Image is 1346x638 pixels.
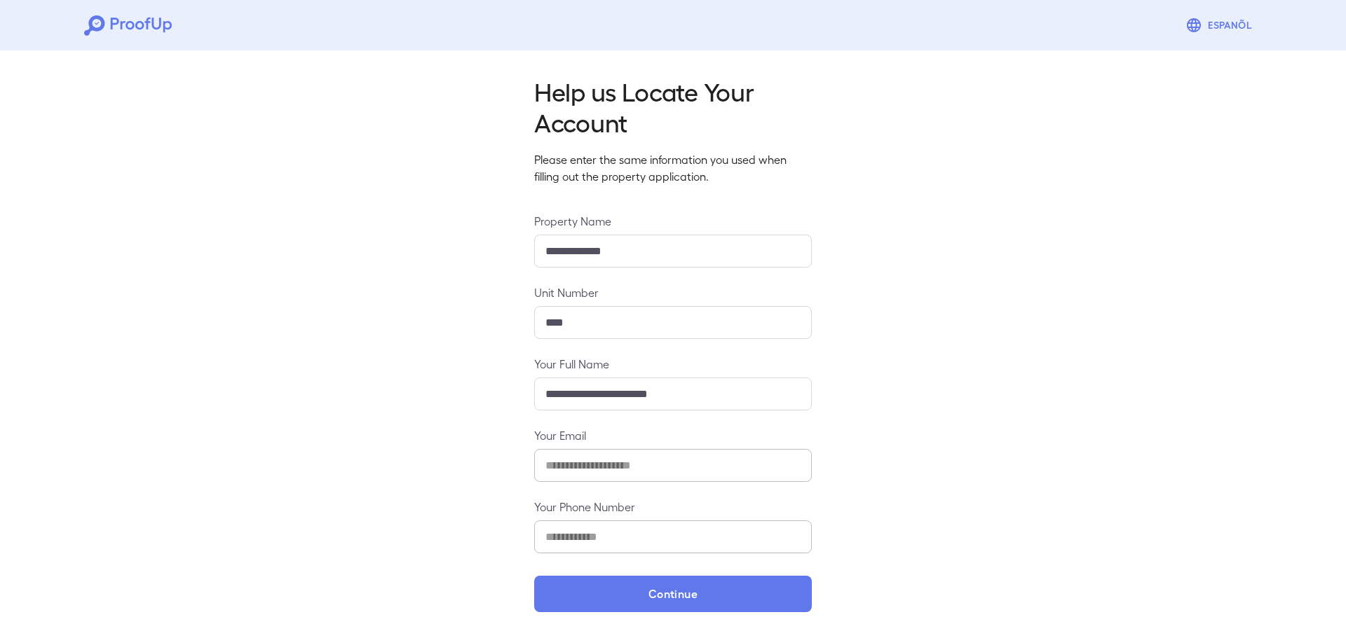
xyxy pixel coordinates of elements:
[534,499,812,515] label: Your Phone Number
[534,356,812,372] label: Your Full Name
[534,76,812,137] h2: Help us Locate Your Account
[534,576,812,612] button: Continue
[1180,11,1262,39] button: Espanõl
[534,151,812,185] p: Please enter the same information you used when filling out the property application.
[534,427,812,443] label: Your Email
[534,213,812,229] label: Property Name
[534,284,812,300] label: Unit Number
